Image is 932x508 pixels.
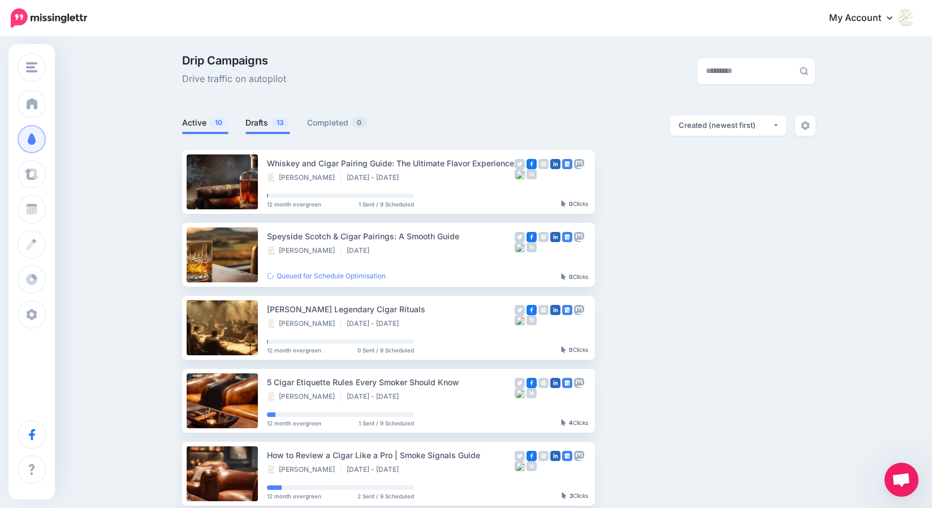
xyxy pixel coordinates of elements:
[527,388,537,398] img: medium-grey-square.png
[267,272,386,280] a: Queued for Schedule Optimisation
[357,347,414,353] span: 0 Sent / 9 Scheduled
[515,461,525,471] img: bluesky-grey-square.png
[550,232,560,242] img: linkedin-square.png
[182,116,228,130] a: Active10
[347,392,404,401] li: [DATE] - [DATE]
[561,420,588,427] div: Clicks
[515,315,525,325] img: bluesky-grey-square.png
[267,449,515,462] div: How to Review a Cigar Like a Pro | Smoke Signals Guide
[562,232,572,242] img: google_business-square.png
[562,305,572,315] img: google_business-square.png
[182,72,286,87] span: Drive traffic on autopilot
[561,347,588,354] div: Clicks
[527,232,537,242] img: facebook-square.png
[527,451,537,461] img: facebook-square.png
[267,392,341,401] li: [PERSON_NAME]
[574,378,584,388] img: mastodon-grey-square.png
[538,232,549,242] img: instagram-grey-square.png
[569,492,573,499] b: 3
[267,157,515,170] div: Whiskey and Cigar Pairing Guide: The Ultimate Flavor Experience
[267,376,515,389] div: 5 Cigar Etiquette Rules Every Smoker Should Know
[527,242,537,252] img: medium-grey-square.png
[347,173,404,182] li: [DATE] - [DATE]
[562,159,572,169] img: google_business-square.png
[11,8,87,28] img: Missinglettr
[562,492,567,499] img: pointer-grey-darker.png
[182,55,286,66] span: Drip Campaigns
[515,242,525,252] img: bluesky-grey-square.png
[574,159,584,169] img: mastodon-grey-square.png
[527,169,537,179] img: medium-grey-square.png
[527,461,537,471] img: medium-grey-square.png
[561,419,566,426] img: pointer-grey-darker.png
[515,378,525,388] img: twitter-grey-square.png
[574,451,584,461] img: mastodon-grey-square.png
[267,230,515,243] div: Speyside Scotch & Cigar Pairings: A Smooth Guide
[267,420,321,426] span: 12 month evergreen
[267,493,321,499] span: 12 month evergreen
[267,201,321,207] span: 12 month evergreen
[679,120,773,131] div: Created (newest first)
[267,303,515,316] div: [PERSON_NAME] Legendary Cigar Rituals
[574,232,584,242] img: mastodon-grey-square.png
[26,62,37,72] img: menu.png
[527,315,537,325] img: medium-grey-square.png
[267,465,341,474] li: [PERSON_NAME]
[245,116,290,130] a: Drafts13
[562,493,588,500] div: Clicks
[561,274,588,281] div: Clicks
[550,378,560,388] img: linkedin-square.png
[670,115,786,136] button: Created (newest first)
[267,173,341,182] li: [PERSON_NAME]
[561,273,566,280] img: pointer-grey-darker.png
[359,201,414,207] span: 1 Sent / 9 Scheduled
[515,451,525,461] img: twitter-grey-square.png
[569,273,573,280] b: 0
[515,169,525,179] img: bluesky-grey-square.png
[818,5,915,32] a: My Account
[550,159,560,169] img: linkedin-square.png
[562,451,572,461] img: google_business-square.png
[267,319,341,328] li: [PERSON_NAME]
[267,246,341,255] li: [PERSON_NAME]
[267,347,321,353] span: 12 month evergreen
[515,232,525,242] img: twitter-grey-square.png
[359,420,414,426] span: 1 Sent / 9 Scheduled
[209,117,228,128] span: 10
[801,121,810,130] img: settings-grey.png
[538,159,549,169] img: instagram-grey-square.png
[538,378,549,388] img: instagram-grey-square.png
[538,451,549,461] img: instagram-grey-square.png
[884,463,918,497] a: Open chat
[527,378,537,388] img: facebook-square.png
[357,493,414,499] span: 2 Sent / 9 Scheduled
[347,319,404,328] li: [DATE] - [DATE]
[574,305,584,315] img: mastodon-grey-square.png
[515,305,525,315] img: twitter-grey-square.png
[351,117,367,128] span: 0
[271,117,290,128] span: 13
[561,201,588,208] div: Clicks
[515,388,525,398] img: bluesky-grey-square.png
[527,159,537,169] img: facebook-square.png
[347,465,404,474] li: [DATE] - [DATE]
[569,200,573,207] b: 0
[800,67,808,75] img: search-grey-6.png
[515,159,525,169] img: twitter-grey-square.png
[569,346,573,353] b: 0
[538,305,549,315] img: instagram-grey-square.png
[550,451,560,461] img: linkedin-square.png
[307,116,368,130] a: Completed0
[561,346,566,353] img: pointer-grey-darker.png
[569,419,573,426] b: 4
[561,200,566,207] img: pointer-grey-darker.png
[562,378,572,388] img: google_business-square.png
[527,305,537,315] img: facebook-square.png
[347,246,375,255] li: [DATE]
[550,305,560,315] img: linkedin-square.png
